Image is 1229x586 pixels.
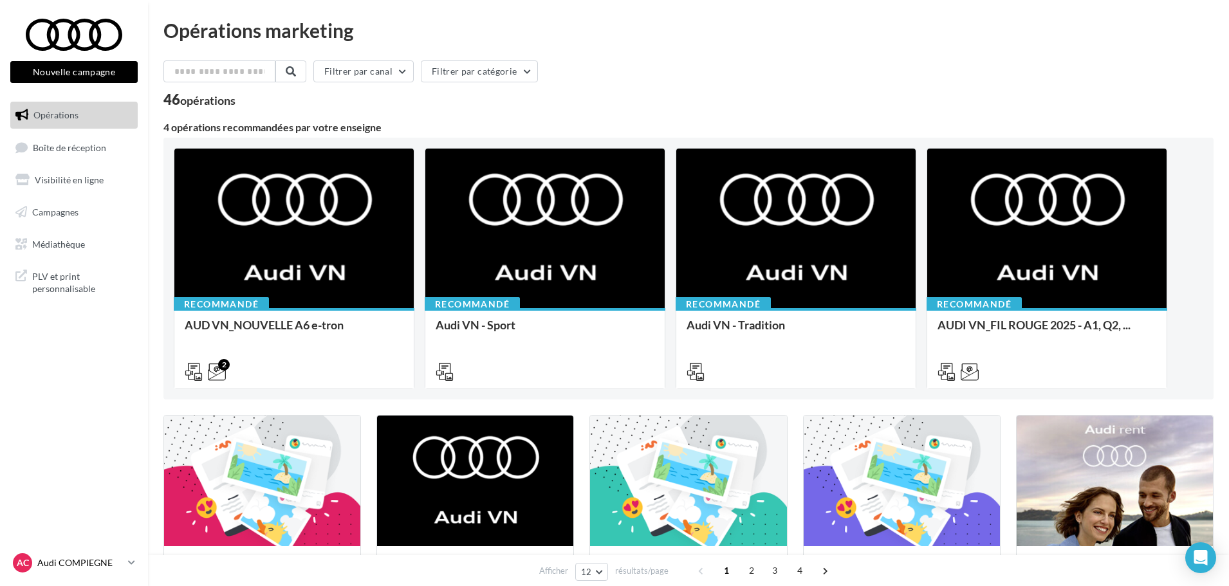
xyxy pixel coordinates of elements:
div: Open Intercom Messenger [1185,542,1216,573]
div: 2 [218,359,230,371]
p: Audi COMPIEGNE [37,556,123,569]
span: 12 [581,567,592,577]
div: 46 [163,93,236,107]
button: Filtrer par canal [313,60,414,82]
span: Audi VN - Tradition [687,318,785,332]
span: AC [17,556,29,569]
span: PLV et print personnalisable [32,268,133,295]
span: Médiathèque [32,238,85,249]
a: Visibilité en ligne [8,167,140,194]
a: Médiathèque [8,231,140,258]
a: Campagnes [8,199,140,226]
span: Boîte de réception [33,142,106,152]
button: 12 [575,563,608,581]
a: Boîte de réception [8,134,140,161]
div: Recommandé [927,297,1022,311]
div: Recommandé [676,297,771,311]
span: Afficher [539,565,568,577]
a: AC Audi COMPIEGNE [10,551,138,575]
span: AUD VN_NOUVELLE A6 e-tron [185,318,344,332]
div: 4 opérations recommandées par votre enseigne [163,122,1214,133]
a: PLV et print personnalisable [8,262,140,300]
span: 4 [790,560,810,581]
span: Opérations [33,109,79,120]
a: Opérations [8,102,140,129]
div: Recommandé [174,297,269,311]
div: opérations [180,95,236,106]
span: 1 [716,560,737,581]
button: Filtrer par catégorie [421,60,538,82]
span: Visibilité en ligne [35,174,104,185]
span: Audi VN - Sport [436,318,515,332]
div: Opérations marketing [163,21,1214,40]
div: Recommandé [425,297,520,311]
span: AUDI VN_FIL ROUGE 2025 - A1, Q2, ... [938,318,1131,332]
button: Nouvelle campagne [10,61,138,83]
span: Campagnes [32,206,79,217]
span: 3 [764,560,785,581]
span: 2 [741,560,762,581]
span: résultats/page [615,565,669,577]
